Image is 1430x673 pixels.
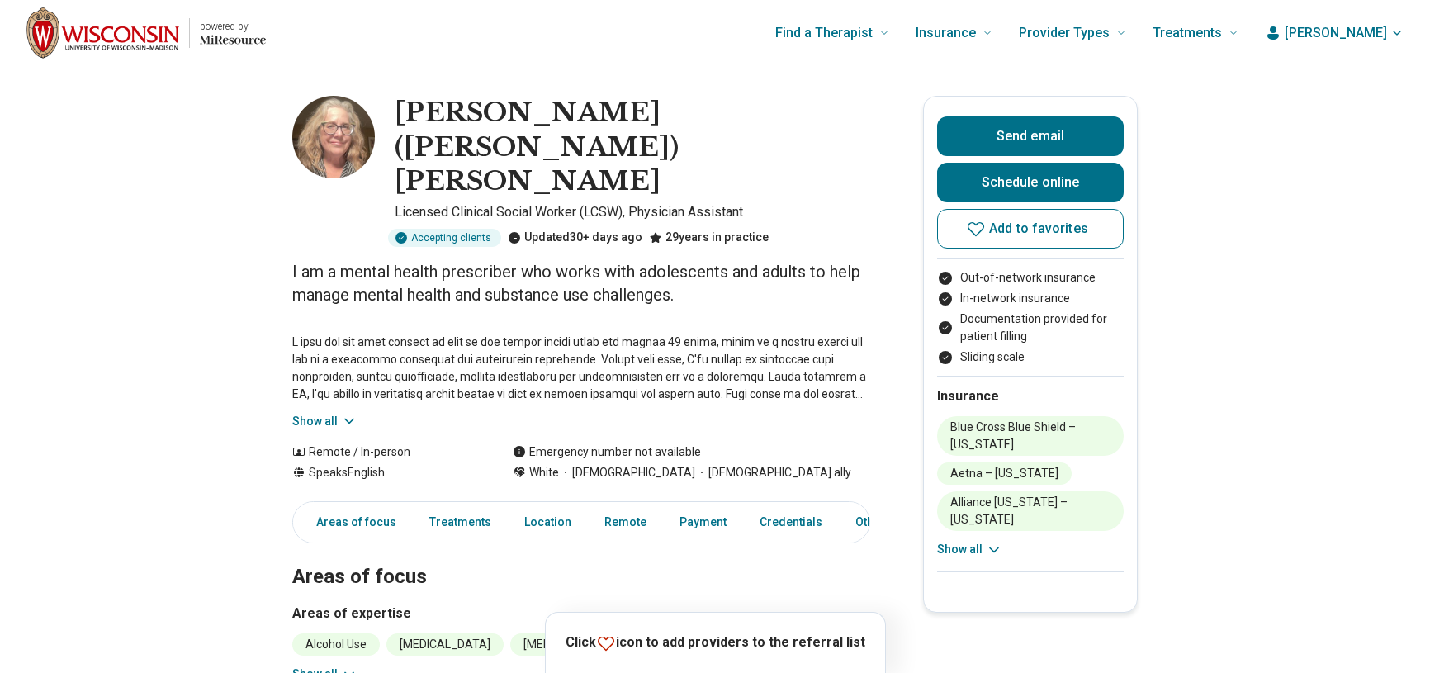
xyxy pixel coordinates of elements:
[1285,23,1387,43] span: [PERSON_NAME]
[937,209,1124,249] button: Add to favorites
[1265,23,1404,43] button: [PERSON_NAME]
[292,334,870,403] p: L ipsu dol sit amet consect ad elit se doe tempor incidi utlab etd magnaa 49 enima, minim ve q no...
[937,416,1124,456] li: Blue Cross Blue Shield – [US_STATE]
[513,443,701,461] div: Emergency number not available
[388,229,501,247] div: Accepting clients
[916,21,976,45] span: Insurance
[292,443,480,461] div: Remote / In-person
[395,202,870,222] p: Licensed Clinical Social Worker (LCSW), Physician Assistant
[937,269,1124,366] ul: Payment options
[937,386,1124,406] h2: Insurance
[937,116,1124,156] button: Send email
[649,229,769,247] div: 29 years in practice
[419,505,501,539] a: Treatments
[937,491,1124,531] li: Alliance [US_STATE] – [US_STATE]
[529,464,559,481] span: White
[695,464,851,481] span: [DEMOGRAPHIC_DATA] ally
[937,348,1124,366] li: Sliding scale
[559,464,695,481] span: [DEMOGRAPHIC_DATA]
[937,541,1002,558] button: Show all
[292,96,375,178] img: Elizabeth Lucht, Licensed Clinical Social Worker (LCSW)
[1153,21,1222,45] span: Treatments
[750,505,832,539] a: Credentials
[292,413,357,430] button: Show all
[510,633,729,656] li: [MEDICAL_DATA] ([MEDICAL_DATA])
[292,604,870,623] h3: Areas of expertise
[989,222,1088,235] span: Add to favorites
[937,290,1124,307] li: In-network insurance
[670,505,736,539] a: Payment
[296,505,406,539] a: Areas of focus
[937,269,1124,287] li: Out-of-network insurance
[292,260,870,306] p: I am a mental health prescriber who works with adolescents and adults to help manage mental healt...
[508,229,642,247] div: Updated 30+ days ago
[594,505,656,539] a: Remote
[514,505,581,539] a: Location
[937,462,1072,485] li: Aetna – [US_STATE]
[775,21,873,45] span: Find a Therapist
[937,163,1124,202] a: Schedule online
[395,96,870,199] h1: [PERSON_NAME] ([PERSON_NAME]) [PERSON_NAME]
[566,633,865,653] p: Click icon to add providers to the referral list
[386,633,504,656] li: [MEDICAL_DATA]
[1019,21,1110,45] span: Provider Types
[26,7,266,59] a: Home page
[200,20,266,33] p: powered by
[845,505,905,539] a: Other
[292,464,480,481] div: Speaks English
[292,524,870,591] h2: Areas of focus
[937,310,1124,345] li: Documentation provided for patient filling
[292,633,380,656] li: Alcohol Use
